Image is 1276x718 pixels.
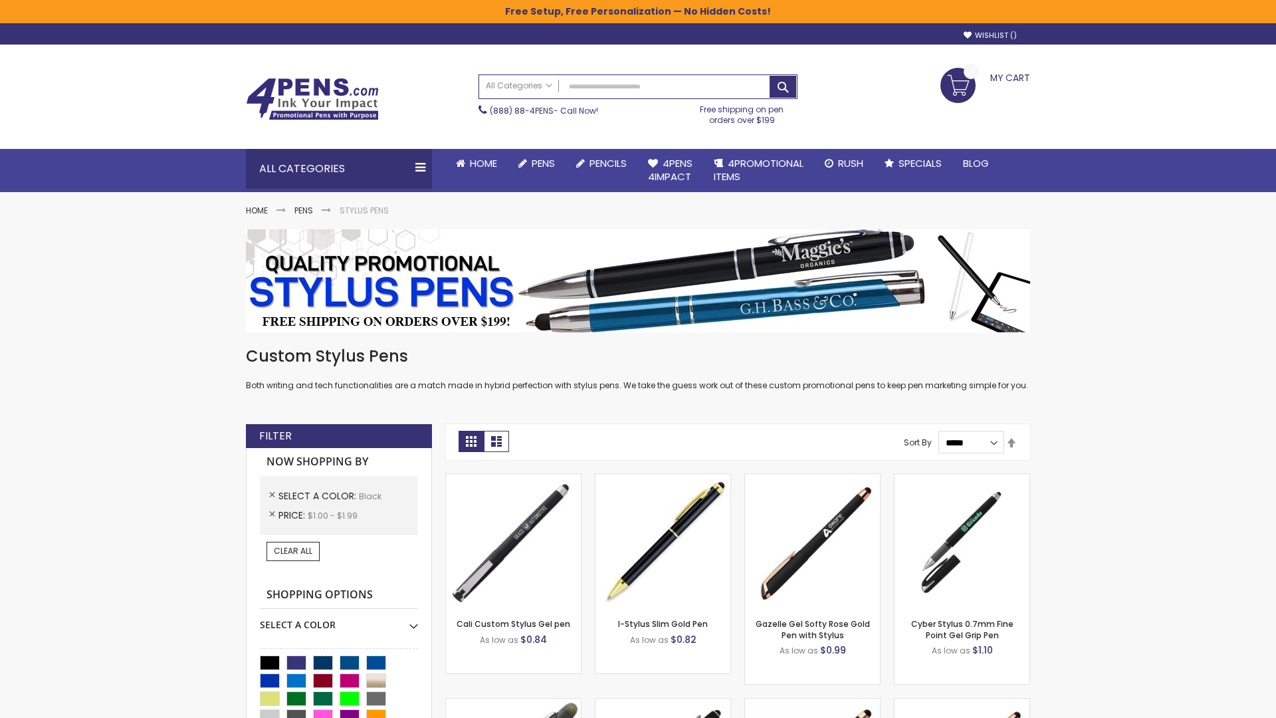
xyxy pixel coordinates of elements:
[911,618,1013,640] a: Cyber Stylus 0.7mm Fine Point Gel Grip Pen
[260,609,418,632] div: Select A Color
[480,634,518,646] span: As low as
[445,149,508,178] a: Home
[260,581,418,610] strong: Shopping Options
[470,156,497,170] span: Home
[745,698,880,709] a: Islander Softy Rose Gold Gel Pen with Stylus-Black
[595,698,730,709] a: Custom Soft Touch® Metal Pens with Stylus-Black
[899,156,942,170] span: Specials
[972,644,993,657] span: $1.10
[595,474,730,609] img: I-Stylus Slim Gold-Black
[687,99,798,126] div: Free shipping on pen orders over $199
[479,75,559,97] a: All Categories
[490,105,598,116] span: - Call Now!
[904,437,932,448] label: Sort By
[589,156,627,170] span: Pencils
[964,31,1017,41] a: Wishlist
[566,149,637,178] a: Pencils
[895,474,1029,609] img: Cyber Stylus 0.7mm Fine Point Gel Grip Pen-Black
[278,509,308,522] span: Price
[446,698,581,709] a: Souvenir® Jalan Highlighter Stylus Pen Combo-Black
[359,491,381,502] span: Black
[266,542,320,560] a: Clear All
[963,156,989,170] span: Blog
[294,205,313,216] a: Pens
[595,473,730,485] a: I-Stylus Slim Gold-Black
[895,473,1029,485] a: Cyber Stylus 0.7mm Fine Point Gel Grip Pen-Black
[532,156,555,170] span: Pens
[756,618,870,640] a: Gazelle Gel Softy Rose Gold Pen with Stylus
[874,149,952,178] a: Specials
[814,149,874,178] a: Rush
[486,80,552,91] span: All Categories
[618,618,708,630] a: I-Stylus Slim Gold Pen
[246,346,1030,392] div: Both writing and tech functionalities are a match made in hybrid perfection with stylus pens. We ...
[446,474,581,609] img: Cali Custom Stylus Gel pen-Black
[459,431,484,452] strong: Grid
[932,645,970,656] span: As low as
[246,229,1030,332] img: Stylus Pens
[246,149,432,189] div: All Categories
[637,149,703,192] a: 4Pens4impact
[508,149,566,178] a: Pens
[340,205,389,216] strong: Stylus Pens
[648,156,692,183] span: 4Pens 4impact
[780,645,818,656] span: As low as
[520,633,547,646] span: $0.84
[838,156,863,170] span: Rush
[671,633,696,646] span: $0.82
[278,489,359,503] span: Select A Color
[820,644,846,657] span: $0.99
[745,473,880,485] a: Gazelle Gel Softy Rose Gold Pen with Stylus-Black
[446,473,581,485] a: Cali Custom Stylus Gel pen-Black
[246,205,268,216] a: Home
[490,105,554,116] a: (888) 88-4PENS
[259,429,292,443] strong: Filter
[952,149,1000,178] a: Blog
[895,698,1029,709] a: Gazelle Gel Softy Rose Gold Pen with Stylus - ColorJet-Black
[246,346,1030,367] h1: Custom Stylus Pens
[457,618,570,630] a: Cali Custom Stylus Gel pen
[246,78,379,120] img: 4Pens Custom Pens and Promotional Products
[260,448,418,476] strong: Now Shopping by
[714,156,803,183] span: 4PROMOTIONAL ITEMS
[274,545,312,556] span: Clear All
[703,149,814,192] a: 4PROMOTIONALITEMS
[308,510,358,521] span: $1.00 - $1.99
[745,474,880,609] img: Gazelle Gel Softy Rose Gold Pen with Stylus-Black
[630,634,669,646] span: As low as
